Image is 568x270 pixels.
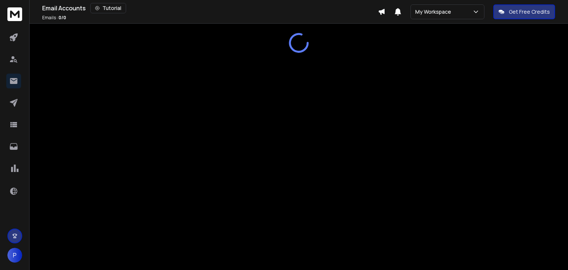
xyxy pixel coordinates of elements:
button: Get Free Credits [493,4,555,19]
p: Get Free Credits [509,8,550,16]
p: My Workspace [415,8,454,16]
span: 0 / 0 [58,14,66,21]
button: Tutorial [90,3,126,13]
p: Emails : [42,15,66,21]
button: P [7,248,22,263]
div: Email Accounts [42,3,378,13]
